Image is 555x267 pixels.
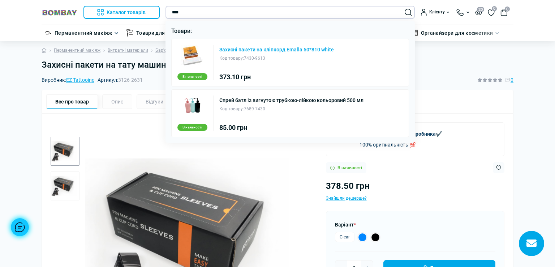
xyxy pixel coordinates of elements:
[181,45,203,67] img: Захисні пакети на кліпкорд Emalla 50*810 white
[44,29,52,37] img: Перманентний макіяж
[219,56,244,61] span: Код товару:
[55,29,112,37] a: Перманентний макіяж
[477,7,484,12] span: 20
[475,9,482,15] button: 20
[219,74,334,80] div: 373.10 грн
[177,73,207,80] div: В наявності
[421,29,493,37] a: Органайзери для косметики
[219,106,244,111] span: Код товару:
[42,9,78,16] img: BOMBAY
[492,6,497,11] span: 0
[177,124,207,131] div: В наявності
[181,96,203,118] img: Спрей батл із вигнутою трубкою-лійкою кольоровий 500 мл
[219,47,334,52] a: Захисні пакети на кліпкорд Emalla 50*810 white
[219,106,363,113] div: 7689-7430
[83,6,160,19] button: Каталог товарів
[171,26,409,36] p: Товари:
[488,8,495,16] a: 0
[219,98,363,103] a: Спрей батл із вигнутою трубкою-лійкою кольоровий 500 мл
[136,29,177,37] a: Товари для тату
[219,124,363,131] div: 85.00 грн
[500,9,508,16] button: 0
[219,55,334,62] div: 7430-9613
[505,7,510,12] span: 0
[126,29,133,37] img: Товари для тату
[405,9,412,16] button: Search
